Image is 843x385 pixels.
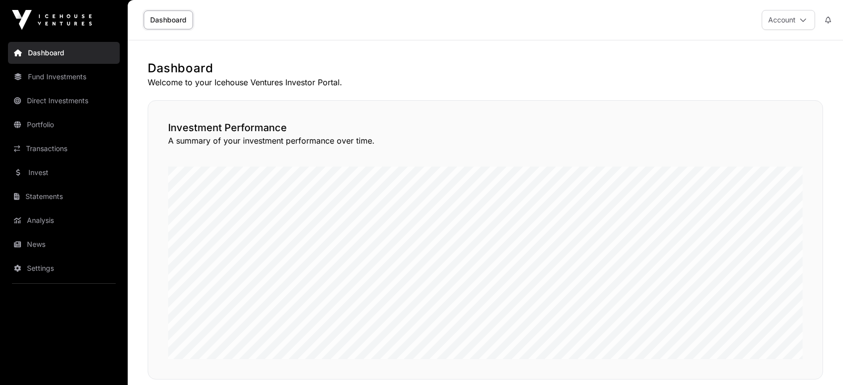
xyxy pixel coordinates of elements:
[8,42,120,64] a: Dashboard
[8,162,120,184] a: Invest
[168,135,803,147] p: A summary of your investment performance over time.
[144,10,193,29] a: Dashboard
[762,10,815,30] button: Account
[8,138,120,160] a: Transactions
[8,257,120,279] a: Settings
[8,186,120,207] a: Statements
[148,76,823,88] p: Welcome to your Icehouse Ventures Investor Portal.
[148,60,823,76] h1: Dashboard
[8,90,120,112] a: Direct Investments
[8,209,120,231] a: Analysis
[8,233,120,255] a: News
[8,114,120,136] a: Portfolio
[12,10,92,30] img: Icehouse Ventures Logo
[168,121,803,135] h2: Investment Performance
[8,66,120,88] a: Fund Investments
